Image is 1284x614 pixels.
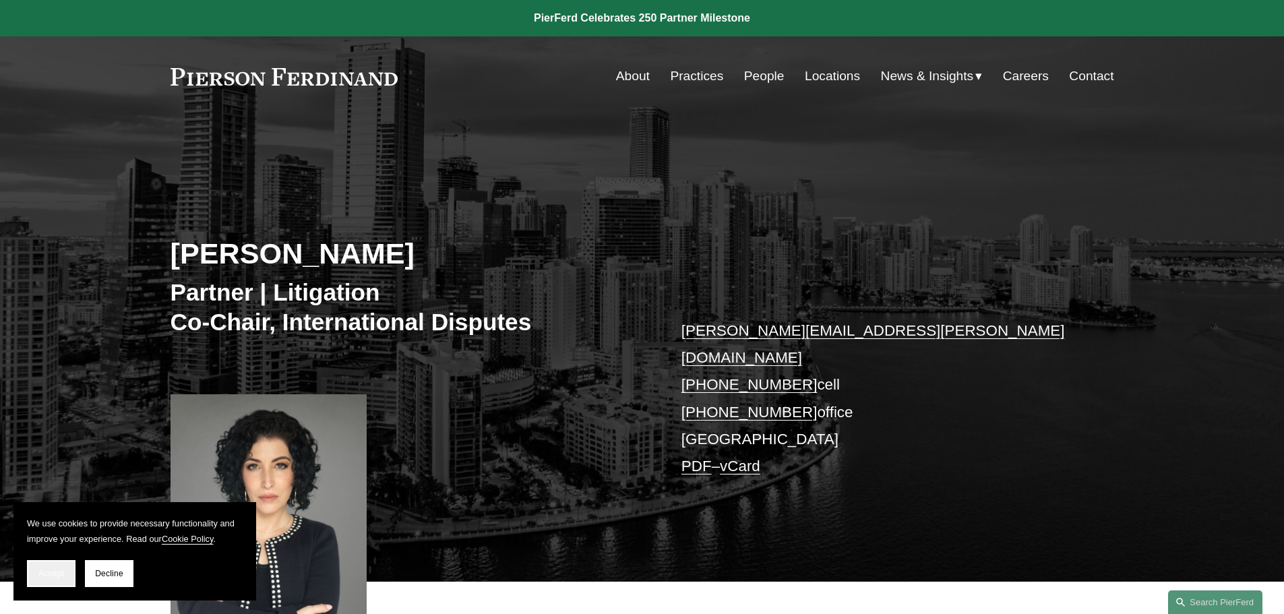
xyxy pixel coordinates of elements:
a: vCard [720,458,760,474]
a: [PERSON_NAME][EMAIL_ADDRESS][PERSON_NAME][DOMAIN_NAME] [681,322,1065,366]
a: Cookie Policy [162,534,214,544]
a: PDF [681,458,712,474]
a: Locations [805,63,860,89]
h2: [PERSON_NAME] [171,236,642,271]
a: About [616,63,650,89]
a: People [744,63,785,89]
p: We use cookies to provide necessary functionality and improve your experience. Read our . [27,516,243,547]
section: Cookie banner [13,502,256,601]
p: cell office [GEOGRAPHIC_DATA] – [681,317,1074,481]
a: [PHONE_NUMBER] [681,404,818,421]
h3: Partner | Litigation Co-Chair, International Disputes [171,278,642,336]
a: Practices [670,63,723,89]
span: News & Insights [881,65,974,88]
span: Accept [38,569,64,578]
a: Careers [1003,63,1049,89]
a: folder dropdown [881,63,983,89]
button: Accept [27,560,75,587]
a: [PHONE_NUMBER] [681,376,818,393]
span: Decline [95,569,123,578]
a: Search this site [1168,590,1262,614]
a: Contact [1069,63,1113,89]
button: Decline [85,560,133,587]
